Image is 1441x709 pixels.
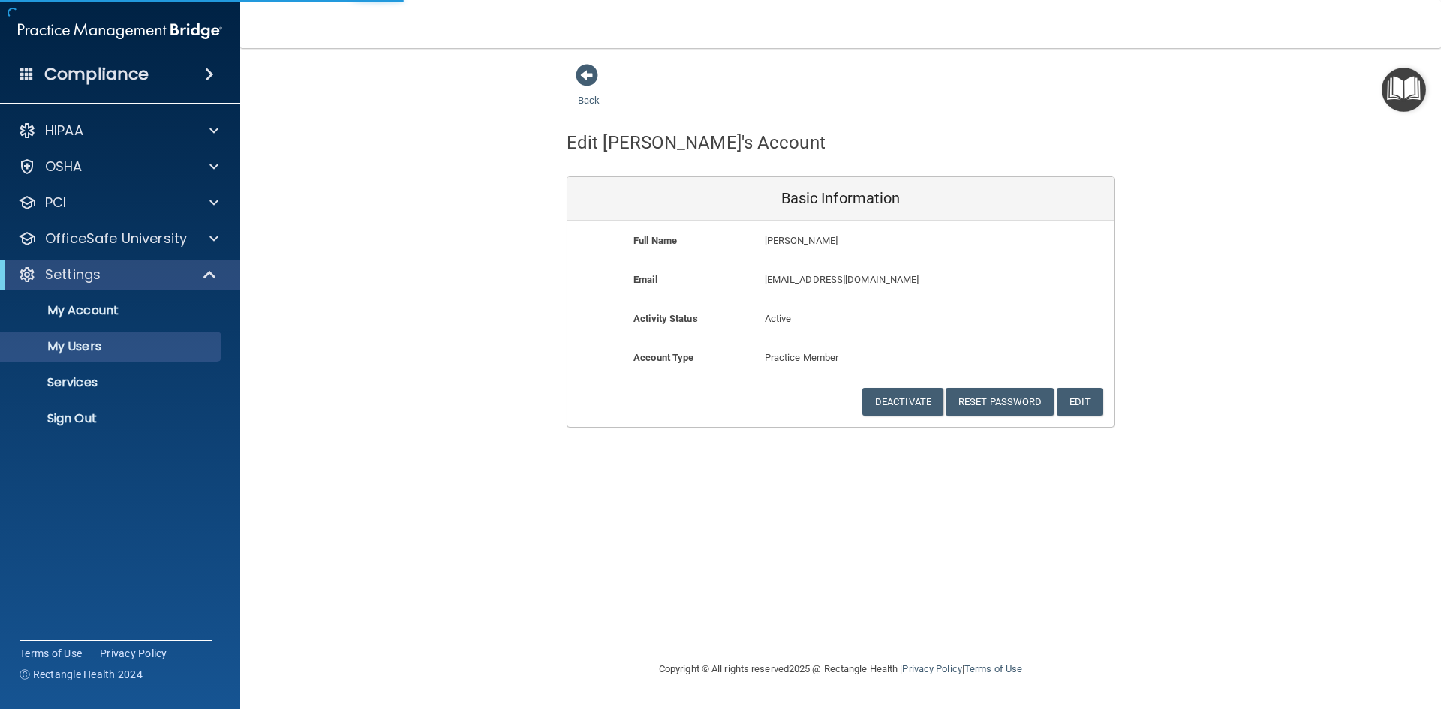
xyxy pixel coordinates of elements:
[45,266,101,284] p: Settings
[20,667,143,682] span: Ⓒ Rectangle Health 2024
[765,271,1004,289] p: [EMAIL_ADDRESS][DOMAIN_NAME]
[633,235,677,246] b: Full Name
[45,194,66,212] p: PCI
[18,230,218,248] a: OfficeSafe University
[44,64,149,85] h4: Compliance
[1382,68,1426,112] button: Open Resource Center
[633,352,693,363] b: Account Type
[633,313,698,324] b: Activity Status
[18,194,218,212] a: PCI
[567,133,826,152] h4: Edit [PERSON_NAME]'s Account
[567,177,1114,221] div: Basic Information
[18,158,218,176] a: OSHA
[45,230,187,248] p: OfficeSafe University
[18,122,218,140] a: HIPAA
[1057,388,1103,416] button: Edit
[45,158,83,176] p: OSHA
[10,411,215,426] p: Sign Out
[567,645,1115,693] div: Copyright © All rights reserved 2025 @ Rectangle Health | |
[862,388,943,416] button: Deactivate
[946,388,1054,416] button: Reset Password
[633,274,657,285] b: Email
[20,646,82,661] a: Terms of Use
[10,303,215,318] p: My Account
[100,646,167,661] a: Privacy Policy
[765,349,917,367] p: Practice Member
[578,77,600,106] a: Back
[18,16,222,46] img: PMB logo
[18,266,218,284] a: Settings
[10,375,215,390] p: Services
[902,663,961,674] a: Privacy Policy
[765,232,1004,250] p: [PERSON_NAME]
[45,122,83,140] p: HIPAA
[964,663,1022,674] a: Terms of Use
[10,339,215,354] p: My Users
[765,310,917,328] p: Active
